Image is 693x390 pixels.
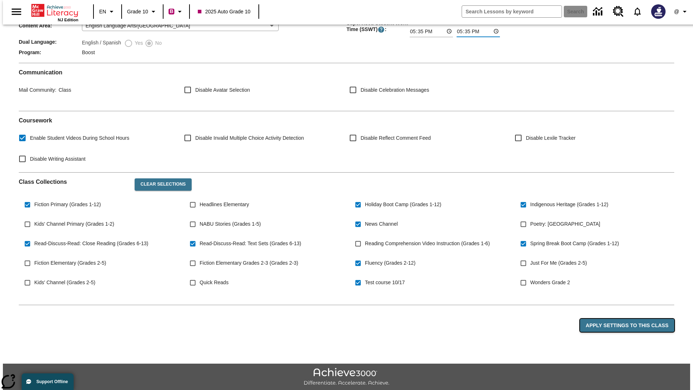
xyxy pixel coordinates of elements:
[170,7,173,16] span: B
[31,3,78,18] a: Home
[200,240,301,247] span: Read-Discuss-Read: Text Sets (Grades 6-13)
[609,2,628,21] a: Resource Center, Will open in new tab
[34,201,101,208] span: Fiction Primary (Grades 1-12)
[30,134,129,142] span: Enable Student Videos During School Hours
[58,18,78,22] span: NJ Edition
[365,259,415,267] span: Fluency (Grades 2-12)
[124,5,161,18] button: Grade: Grade 10, Select a grade
[22,373,74,390] button: Support Offline
[195,134,304,142] span: Disable Invalid Multiple Choice Activity Detection
[365,298,401,306] span: Smart (Grade 3)
[19,39,82,45] span: Dual Language :
[410,19,428,25] label: Start Time
[19,117,674,166] div: Coursework
[530,220,600,228] span: Poetry: [GEOGRAPHIC_DATA]
[34,220,114,228] span: Kids' Channel Primary (Grades 1-2)
[36,379,68,384] span: Support Offline
[200,201,249,208] span: Headlines Elementary
[34,298,99,306] span: WordStudio 2-5 (Grades 2-5)
[19,173,674,299] div: Class Collections
[19,69,674,76] h2: Communication
[628,2,647,21] a: Notifications
[365,220,398,228] span: News Channel
[133,39,143,47] span: Yes
[589,2,609,22] a: Data Center
[166,5,187,18] button: Boost Class color is violet red. Change class color
[674,8,679,16] span: @
[34,240,148,247] span: Read-Discuss-Read: Close Reading (Grades 6-13)
[526,134,576,142] span: Disable Lexile Tracker
[580,319,674,332] button: Apply Settings to this Class
[19,117,674,124] h2: Course work
[647,2,670,21] button: Select a new avatar
[200,259,298,267] span: Fiction Elementary Grades 2-3 (Grades 2-3)
[200,279,228,286] span: Quick Reads
[19,23,82,29] span: Content Area :
[34,259,106,267] span: Fiction Elementary (Grades 2-5)
[31,3,78,22] div: Home
[19,69,674,105] div: Communication
[365,240,490,247] span: Reading Comprehension Video Instruction (Grades 1-6)
[19,49,82,55] span: Program :
[361,134,431,142] span: Disable Reflect Comment Feed
[153,39,162,47] span: No
[530,279,570,286] span: Wonders Grade 2
[670,5,693,18] button: Profile/Settings
[34,279,95,286] span: Kids' Channel (Grades 2-5)
[530,201,608,208] span: Indigenous Heritage (Grades 1-12)
[56,87,71,93] span: Class
[99,8,106,16] span: EN
[200,298,260,306] span: Prep Boot Camp (Grade 3)
[462,6,562,17] input: search field
[378,26,385,33] button: Supervised Student Work Time is the timeframe when students can take LevelSet and when lessons ar...
[96,5,119,18] button: Language: EN, Select a language
[135,178,191,191] button: Clear Selections
[82,20,279,31] div: English Language Arts/[GEOGRAPHIC_DATA]
[361,86,429,94] span: Disable Celebration Messages
[365,279,405,286] span: Test course 10/17
[200,220,261,228] span: NABU Stories (Grades 1-5)
[346,20,410,33] span: Supervised Student Work Time (SSWT) :
[365,201,441,208] span: Holiday Boot Camp (Grades 1-12)
[651,4,666,19] img: Avatar
[82,39,121,48] label: English / Spanish
[6,1,27,22] button: Open side menu
[127,8,148,16] span: Grade 10
[198,8,250,16] span: 2025 Auto Grade 10
[304,368,389,386] img: Achieve3000 Differentiate Accelerate Achieve
[19,87,56,93] span: Mail Community :
[19,1,674,57] div: Class/Program Information
[530,298,570,306] span: Wonders Grade 3
[530,259,587,267] span: Just For Me (Grades 2-5)
[19,178,129,185] h2: Class Collections
[457,19,474,25] label: End Time
[30,155,86,163] span: Disable Writing Assistant
[82,49,95,55] span: Boost
[195,86,250,94] span: Disable Avatar Selection
[530,240,619,247] span: Spring Break Boot Camp (Grades 1-12)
